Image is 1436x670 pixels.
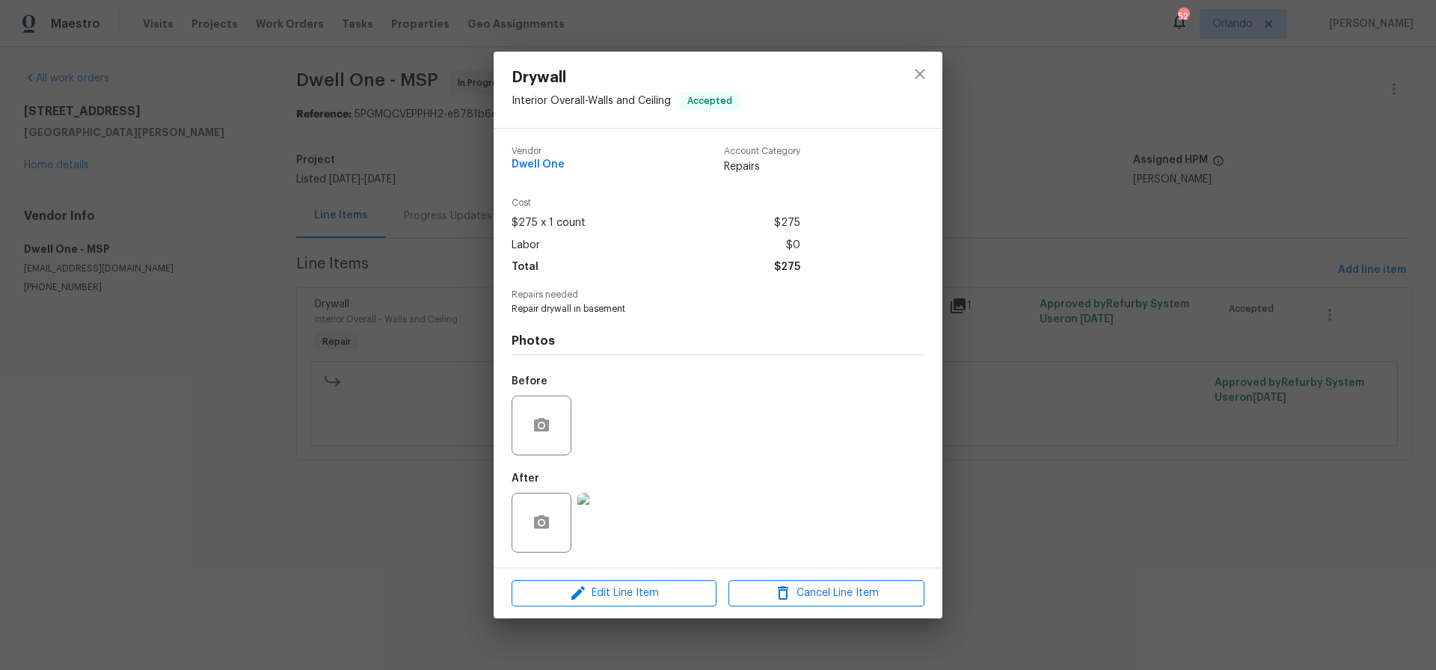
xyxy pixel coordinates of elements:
span: Total [512,256,538,278]
span: Dwell One [512,159,565,170]
h5: Before [512,376,547,387]
span: Labor [512,235,540,256]
button: Cancel Line Item [728,580,924,606]
button: Edit Line Item [512,580,717,606]
h5: After [512,473,539,484]
span: Cost [512,198,800,208]
div: 52 [1178,9,1188,24]
span: Repairs needed [512,290,924,300]
span: Accepted [681,93,738,108]
span: Edit Line Item [516,584,712,603]
span: Interior Overall - Walls and Ceiling [512,96,671,106]
span: $275 [774,256,800,278]
span: Vendor [512,147,565,156]
span: $275 x 1 count [512,212,586,234]
span: Cancel Line Item [733,584,920,603]
span: Account Category [724,147,800,156]
h4: Photos [512,334,924,348]
span: Repair drywall in basement [512,303,883,316]
span: Drywall [512,70,740,86]
span: Repairs [724,159,800,174]
span: $0 [786,235,800,256]
span: $275 [774,212,800,234]
button: close [902,56,938,92]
